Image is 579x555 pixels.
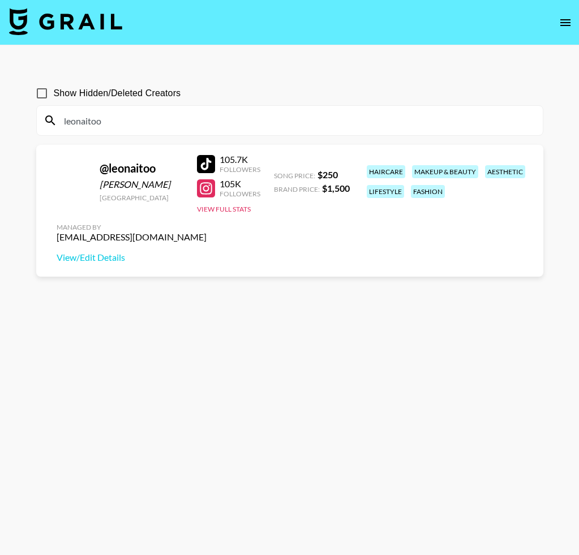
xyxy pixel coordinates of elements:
div: [GEOGRAPHIC_DATA] [100,193,183,202]
div: Followers [220,165,260,174]
a: View/Edit Details [57,252,207,263]
span: Show Hidden/Deleted Creators [54,87,181,100]
div: lifestyle [367,185,404,198]
div: haircare [367,165,405,178]
div: aesthetic [485,165,525,178]
strong: $ 250 [318,169,338,180]
span: Song Price: [274,171,315,180]
div: 105.7K [220,154,260,165]
div: 105K [220,178,260,190]
div: Followers [220,190,260,198]
input: Search by User Name [57,111,536,130]
button: View Full Stats [197,205,251,213]
strong: $ 1,500 [322,183,350,193]
div: fashion [411,185,445,198]
div: @ leonaitoo [100,161,183,175]
div: makeup & beauty [412,165,478,178]
img: Grail Talent [9,8,122,35]
div: Managed By [57,223,207,231]
button: open drawer [554,11,577,34]
div: [PERSON_NAME] [100,179,183,190]
span: Brand Price: [274,185,320,193]
div: [EMAIL_ADDRESS][DOMAIN_NAME] [57,231,207,243]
